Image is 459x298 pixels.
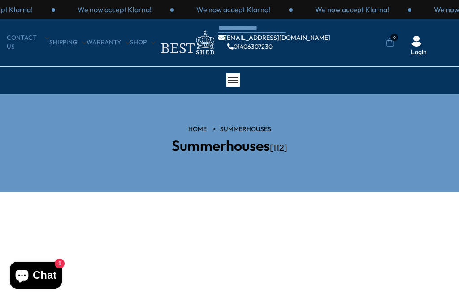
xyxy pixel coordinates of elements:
[87,38,130,47] a: Warranty
[49,38,87,47] a: Shipping
[55,4,174,14] div: 1 / 3
[121,138,338,153] h2: Summerhouses
[78,4,152,14] p: We now accept Klarna!
[227,43,273,50] a: 01406307230
[156,28,218,57] img: logo
[293,4,411,14] div: 3 / 3
[390,34,398,41] span: 0
[218,34,330,41] a: [EMAIL_ADDRESS][DOMAIN_NAME]
[386,38,394,47] a: 0
[7,262,65,291] inbox-online-store-chat: Shopify online store chat
[130,38,156,47] a: Shop
[411,36,422,47] img: User Icon
[174,4,293,14] div: 2 / 3
[220,125,271,134] a: Summerhouses
[315,4,389,14] p: We now accept Klarna!
[411,48,427,57] a: Login
[270,142,287,153] span: [112]
[188,125,207,134] a: HOME
[7,34,49,51] a: CONTACT US
[196,4,270,14] p: We now accept Klarna!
